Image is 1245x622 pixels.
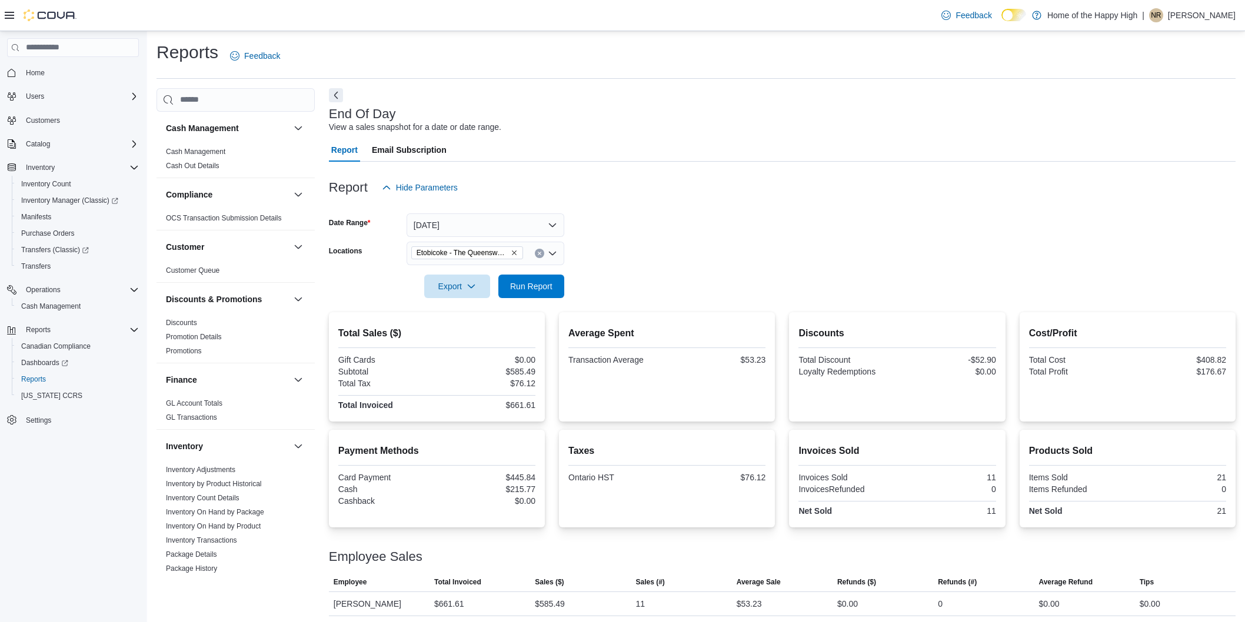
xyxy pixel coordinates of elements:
[21,113,139,128] span: Customers
[166,266,219,275] a: Customer Queue
[372,138,447,162] span: Email Subscription
[21,212,51,222] span: Manifests
[16,226,139,240] span: Purchase Orders
[2,88,144,105] button: Users
[166,147,225,156] span: Cash Management
[338,326,535,340] h2: Total Sales ($)
[338,484,435,494] div: Cash
[417,247,508,259] span: Etobicoke - The Queensway - Fire & Flower
[798,484,895,494] div: InvoicesRefunded
[2,322,144,338] button: Reports
[900,367,996,376] div: $0.00
[166,550,217,559] span: Package Details
[157,41,218,64] h1: Reports
[166,122,289,134] button: Cash Management
[166,465,235,474] span: Inventory Adjustments
[396,182,458,193] span: Hide Parameters
[2,112,144,129] button: Customers
[900,506,996,516] div: 11
[1029,506,1063,516] strong: Net Sold
[26,68,45,78] span: Home
[166,507,264,517] span: Inventory On Hand by Package
[737,597,762,611] div: $53.23
[798,473,895,482] div: Invoices Sold
[166,522,261,530] a: Inventory On Hand by Product
[16,259,139,273] span: Transfers
[166,440,289,452] button: Inventory
[568,326,765,340] h2: Average Spent
[329,121,501,133] div: View a sales snapshot for a date or date range.
[1130,355,1226,364] div: $408.82
[956,9,991,21] span: Feedback
[21,89,139,103] span: Users
[12,176,144,192] button: Inventory Count
[1029,367,1126,376] div: Total Profit
[434,577,481,587] span: Total Invoiced
[16,389,87,403] a: [US_STATE] CCRS
[535,249,544,258] button: Clear input
[334,577,367,587] span: Employee
[166,122,239,134] h3: Cash Management
[16,226,79,240] a: Purchase Orders
[21,113,65,128] a: Customers
[338,379,435,388] div: Total Tax
[26,92,44,101] span: Users
[900,473,996,482] div: 11
[166,374,197,386] h3: Finance
[157,211,315,230] div: Compliance
[21,137,139,151] span: Catalog
[21,66,49,80] a: Home
[166,578,227,587] span: Product Expirations
[329,180,368,195] h3: Report
[338,473,435,482] div: Card Payment
[737,577,781,587] span: Average Sale
[21,245,89,255] span: Transfers (Classic)
[21,358,68,367] span: Dashboards
[21,412,139,427] span: Settings
[166,214,282,222] a: OCS Transaction Submission Details
[21,342,91,351] span: Canadian Compliance
[166,319,197,327] a: Discounts
[166,161,219,170] span: Cash Out Details
[411,246,523,259] span: Etobicoke - The Queensway - Fire & Flower
[21,160,59,175] button: Inventory
[12,225,144,242] button: Purchase Orders
[798,444,996,458] h2: Invoices Sold
[166,413,217,422] a: GL Transactions
[439,473,535,482] div: $445.84
[329,218,371,228] label: Date Range
[338,367,435,376] div: Subtotal
[166,550,217,559] a: Package Details
[21,262,51,271] span: Transfers
[670,473,766,482] div: $76.12
[1130,367,1226,376] div: $176.67
[12,242,144,258] a: Transfers (Classic)
[291,373,305,387] button: Finance
[166,189,212,200] h3: Compliance
[16,372,51,386] a: Reports
[21,374,46,384] span: Reports
[1130,484,1226,494] div: 0
[1168,8,1236,22] p: [PERSON_NAME]
[434,597,464,611] div: $661.61
[511,249,518,256] button: Remove Etobicoke - The Queensway - Fire & Flower from selection in this group
[166,413,217,422] span: GL Transactions
[568,355,665,364] div: Transaction Average
[166,494,239,502] a: Inventory Count Details
[2,136,144,152] button: Catalog
[16,372,139,386] span: Reports
[431,275,483,298] span: Export
[16,299,139,313] span: Cash Management
[12,298,144,315] button: Cash Management
[21,302,81,311] span: Cash Management
[1038,597,1059,611] div: $0.00
[21,89,49,103] button: Users
[166,479,262,489] span: Inventory by Product Historical
[291,121,305,135] button: Cash Management
[837,577,876,587] span: Refunds ($)
[291,292,305,306] button: Discounts & Promotions
[16,243,139,257] span: Transfers (Classic)
[12,387,144,404] button: [US_STATE] CCRS
[166,536,237,545] span: Inventory Transactions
